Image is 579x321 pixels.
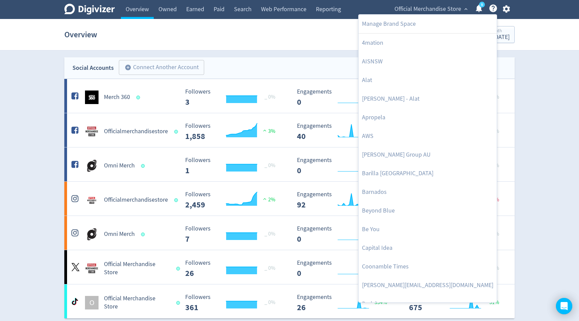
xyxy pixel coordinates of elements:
a: 4mation [359,34,497,52]
a: Be You [359,220,497,239]
a: Beyond Blue [359,201,497,220]
a: [PERSON_NAME] - Alat [359,89,497,108]
a: [PERSON_NAME] Group AU [359,145,497,164]
a: Manage Brand Space [359,15,497,33]
a: AWS [359,127,497,145]
div: Open Intercom Messenger [556,298,572,314]
a: Barnados [359,183,497,201]
a: Alat [359,71,497,89]
a: Barilla [GEOGRAPHIC_DATA] [359,164,497,183]
a: Coonamble Times [359,257,497,276]
a: Capital Idea [359,239,497,257]
a: Dedalus [359,295,497,313]
a: Apropela [359,108,497,127]
a: [PERSON_NAME][EMAIL_ADDRESS][DOMAIN_NAME] [359,276,497,295]
a: AISNSW [359,52,497,71]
